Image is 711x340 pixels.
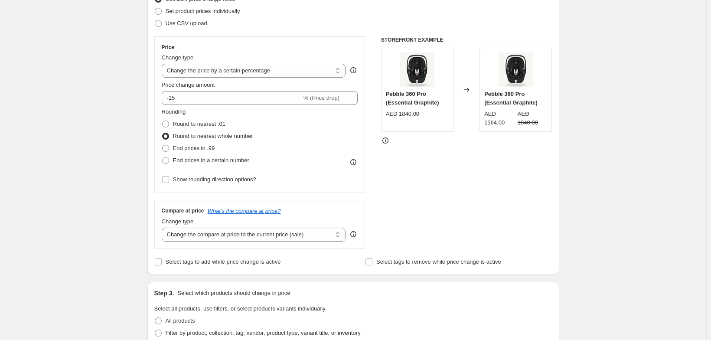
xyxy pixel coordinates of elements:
[166,20,207,26] span: Use CSV upload
[166,330,361,336] span: Filter by product, collection, tag, vendor, product type, variant title, or inventory
[162,54,194,61] span: Change type
[400,52,434,87] img: Pebble360Pro_BLK_80x.jpg
[381,36,552,43] h6: STOREFRONT EXAMPLE
[173,121,225,127] span: Round to nearest .01
[349,230,358,239] div: help
[162,82,215,88] span: Price change amount
[386,91,439,106] span: Pebble 360 Pro (Essential Graphite)
[154,305,326,312] span: Select all products, use filters, or select products variants individually
[173,133,253,139] span: Round to nearest whole number
[484,110,514,127] div: AED 1564.00
[162,218,194,225] span: Change type
[162,91,302,105] input: -15
[173,157,249,163] span: End prices in a certain number
[162,207,204,214] h3: Compare at price
[166,258,281,265] span: Select tags to add while price change is active
[349,66,358,75] div: help
[166,8,240,14] span: Set product prices individually
[166,317,195,324] span: All products
[518,110,548,127] strike: AED 1840.00
[177,289,290,297] p: Select which products should change in price
[162,108,186,115] span: Rounding
[303,95,339,101] span: % (Price drop)
[499,52,533,87] img: Pebble360Pro_BLK_80x.jpg
[154,289,174,297] h2: Step 3.
[173,145,215,151] span: End prices in .99
[376,258,501,265] span: Select tags to remove while price change is active
[208,208,281,214] button: What's the compare at price?
[484,91,538,106] span: Pebble 360 Pro (Essential Graphite)
[173,176,256,183] span: Show rounding direction options?
[386,110,419,118] div: AED 1840.00
[162,44,174,51] h3: Price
